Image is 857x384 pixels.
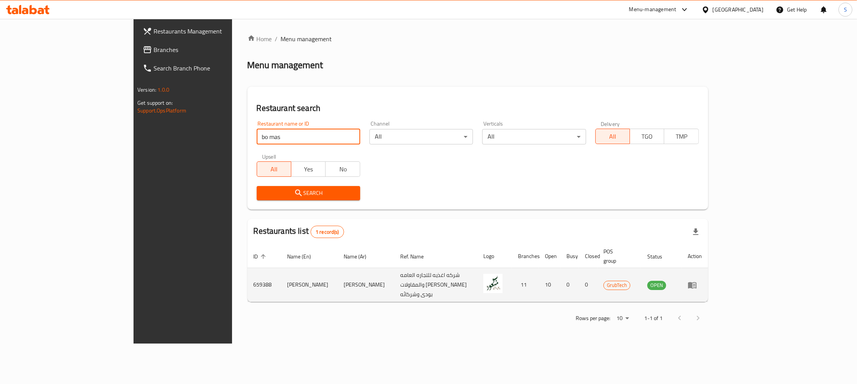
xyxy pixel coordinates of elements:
[644,314,663,323] p: 1-1 of 1
[260,164,288,175] span: All
[247,34,708,44] nav: breadcrumb
[257,129,360,144] input: Search for restaurant name or ID..
[688,280,702,290] div: Menu
[287,252,321,261] span: Name (En)
[247,245,708,302] table: enhanced table
[263,188,354,198] span: Search
[325,161,360,177] button: No
[560,245,579,268] th: Busy
[137,106,186,116] a: Support.OpsPlatform
[576,314,610,323] p: Rows per page:
[257,186,360,200] button: Search
[154,45,271,54] span: Branches
[603,247,632,265] span: POS group
[844,5,847,14] span: S
[281,268,338,302] td: [PERSON_NAME]
[329,164,357,175] span: No
[713,5,763,14] div: [GEOGRAPHIC_DATA]
[477,245,512,268] th: Logo
[262,154,276,159] label: Upsell
[311,228,344,236] span: 1 record(s)
[257,161,291,177] button: All
[254,225,344,238] h2: Restaurants list
[154,64,271,73] span: Search Branch Phone
[344,252,377,261] span: Name (Ar)
[281,34,332,44] span: Menu management
[137,98,173,108] span: Get support on:
[604,281,630,290] span: GrubTech
[560,268,579,302] td: 0
[601,121,620,126] label: Delivery
[137,22,277,40] a: Restaurants Management
[137,40,277,59] a: Branches
[595,129,630,144] button: All
[401,252,434,261] span: Ref. Name
[257,102,699,114] h2: Restaurant search
[682,245,708,268] th: Action
[311,226,344,238] div: Total records count
[647,281,666,290] span: OPEN
[394,268,478,302] td: شركه اغذيه للتجاره العامه والمقاولات [PERSON_NAME] بودى وشركائه
[539,268,560,302] td: 10
[157,85,169,95] span: 1.0.0
[599,131,627,142] span: All
[369,129,473,144] div: All
[667,131,695,142] span: TMP
[294,164,322,175] span: Yes
[137,85,156,95] span: Version:
[613,313,632,324] div: Rows per page:
[137,59,277,77] a: Search Branch Phone
[629,5,677,14] div: Menu-management
[579,245,597,268] th: Closed
[687,223,705,241] div: Export file
[338,268,394,302] td: [PERSON_NAME]
[664,129,698,144] button: TMP
[254,252,268,261] span: ID
[512,268,539,302] td: 11
[482,129,586,144] div: All
[647,252,672,261] span: Status
[154,27,271,36] span: Restaurants Management
[630,129,664,144] button: TGO
[483,274,503,293] img: Bo Masoud
[539,245,560,268] th: Open
[647,281,666,290] div: OPEN
[512,245,539,268] th: Branches
[633,131,661,142] span: TGO
[247,59,323,71] h2: Menu management
[579,268,597,302] td: 0
[291,161,326,177] button: Yes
